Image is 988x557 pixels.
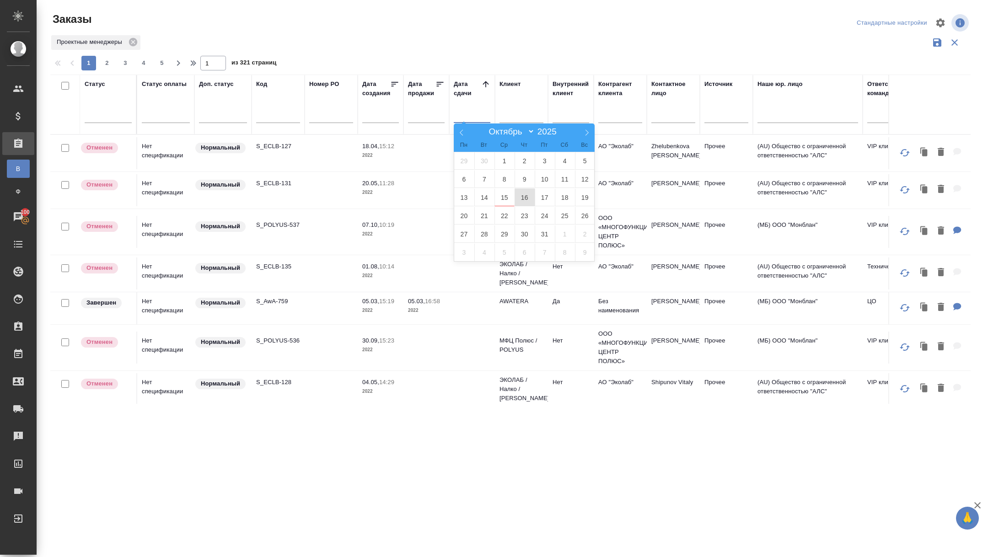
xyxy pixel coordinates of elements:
td: (МБ) ООО "Монблан" [753,292,863,324]
p: 16:58 [425,298,440,305]
td: [PERSON_NAME] [647,257,700,289]
span: Октябрь 3, 2025 [535,152,555,170]
div: Ответственная команда [867,80,913,98]
td: Shipunov Vitaly [647,373,700,405]
td: Нет спецификации [137,216,194,248]
td: (AU) Общество с ограниченной ответственностью "АЛС" [753,373,863,405]
span: Октябрь 11, 2025 [555,170,575,188]
div: Статус по умолчанию для стандартных заказов [194,297,247,309]
span: Октябрь 17, 2025 [535,188,555,206]
td: Прочее [700,174,753,206]
p: AWATERA [499,297,543,306]
span: 🙏 [960,509,975,528]
td: VIP клиенты [863,332,916,364]
div: Клиент [499,80,521,89]
p: Отменен [86,180,113,189]
p: Завершен [86,298,116,307]
select: Month [484,126,535,137]
p: Отменен [86,337,113,347]
div: Статус по умолчанию для стандартных заказов [194,262,247,274]
p: 05.03, [362,298,379,305]
td: Прочее [700,216,753,248]
p: 15:12 [379,143,394,150]
p: S_ECLB-128 [256,378,300,387]
div: Внутренний клиент [553,80,589,98]
span: из 321 страниц [231,57,276,70]
span: 4 [136,59,151,68]
p: АО "Эколаб" [598,378,642,387]
div: Наше юр. лицо [757,80,803,89]
div: Выставляет КМ после отмены со стороны клиента. Если уже после запуска – КМ пишет ПМу про отмену, ... [80,179,132,191]
td: Технический [863,257,916,289]
td: ЦО [863,292,916,324]
td: Нет спецификации [137,373,194,405]
p: Нормальный [201,143,240,152]
span: Октябрь 31, 2025 [535,225,555,243]
span: Настроить таблицу [929,12,951,34]
span: Чт [514,142,534,148]
p: S_POLYUS-536 [256,336,300,345]
div: Источник [704,80,732,89]
p: S_ECLB-131 [256,179,300,188]
p: АО "Эколаб" [598,179,642,188]
a: Ф [7,182,30,201]
p: МФЦ Полюс / POLYUS [499,336,543,354]
td: Нет спецификации [137,137,194,169]
div: split button [854,16,929,30]
span: Октябрь 18, 2025 [555,188,575,206]
p: 30.09, [362,337,379,344]
p: 15:19 [379,298,394,305]
p: 10:14 [379,263,394,270]
span: Октябрь 24, 2025 [535,207,555,225]
p: 2022 [362,151,399,160]
span: Сб [554,142,575,148]
div: Статус по умолчанию для стандартных заказов [194,220,247,233]
span: Ср [494,142,514,148]
p: АО "Эколаб" [598,142,642,151]
div: Статус по умолчанию для стандартных заказов [194,142,247,154]
p: Отменен [86,263,113,273]
button: Сохранить фильтры [929,34,946,51]
span: Октябрь 19, 2025 [575,188,595,206]
span: 100 [15,208,36,217]
button: 5 [155,56,169,70]
div: Выставляет КМ при направлении счета или после выполнения всех работ/сдачи заказа клиенту. Окончат... [80,297,132,309]
button: Удалить [933,379,949,398]
p: Без наименования [598,297,642,315]
button: Клонировать [916,180,933,199]
span: Вт [474,142,494,148]
p: Нормальный [201,379,240,388]
button: Сбросить фильтры [946,34,963,51]
p: ООО «МНОГОФУНКЦИОНАЛЬНЫЙ ЦЕНТР ПОЛЮС» [598,214,642,250]
button: Удалить [933,337,949,356]
div: Статус оплаты [142,80,187,89]
span: Ноябрь 9, 2025 [575,243,595,261]
span: Ноябрь 8, 2025 [555,243,575,261]
td: VIP клиенты [863,174,916,206]
p: 2022 [362,387,399,396]
td: Прочее [700,257,753,289]
td: Прочее [700,373,753,405]
button: Удалить [933,180,949,199]
p: Отменен [86,379,113,388]
span: Сентябрь 29, 2025 [454,152,474,170]
button: Удалить [933,298,949,317]
div: Дата сдачи [454,80,481,98]
p: 2022 [362,306,399,315]
p: Нормальный [201,298,240,307]
div: Код [256,80,267,89]
button: 4 [136,56,151,70]
td: Прочее [700,292,753,324]
span: Октябрь 10, 2025 [535,170,555,188]
span: Вс [575,142,595,148]
div: Выставляет КМ после отмены со стороны клиента. Если уже после запуска – КМ пишет ПМу про отмену, ... [80,262,132,274]
p: 2022 [362,271,399,280]
span: Октябрь 20, 2025 [454,207,474,225]
input: Год [535,127,564,137]
div: Выставляет КМ после отмены со стороны клиента. Если уже после запуска – КМ пишет ПМу про отмену, ... [80,378,132,390]
td: [PERSON_NAME] [647,216,700,248]
button: 3 [118,56,133,70]
span: Октябрь 9, 2025 [515,170,535,188]
span: Ноябрь 4, 2025 [474,243,494,261]
div: Выставляет КМ после отмены со стороны клиента. Если уже после запуска – КМ пишет ПМу про отмену, ... [80,142,132,154]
